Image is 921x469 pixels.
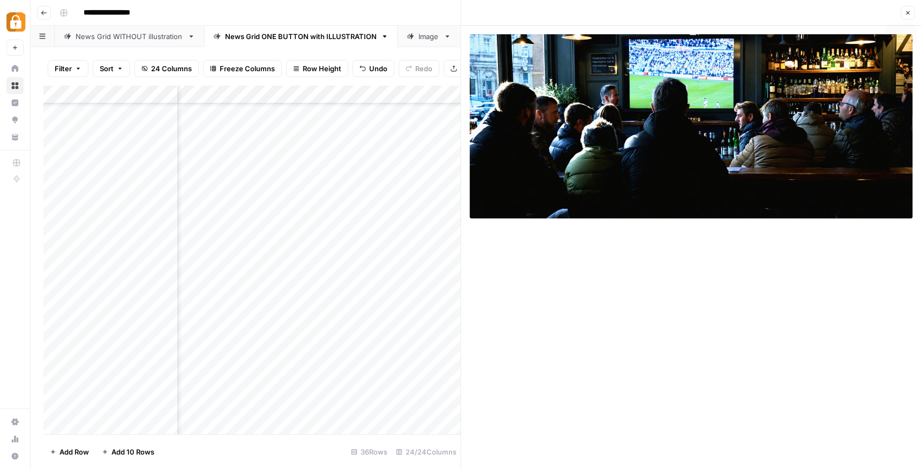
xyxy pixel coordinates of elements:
button: Freeze Columns [203,60,282,77]
a: Settings [6,413,24,430]
a: News Grid ONE BUTTON with ILLUSTRATION [204,26,398,47]
a: Opportunities [6,111,24,128]
button: Undo [353,60,394,77]
span: 24 Columns [151,63,192,74]
div: News Grid ONE BUTTON with ILLUSTRATION [225,31,377,42]
button: Sort [93,60,130,77]
button: Help + Support [6,448,24,465]
a: Home [6,60,24,77]
span: Row Height [303,63,341,74]
div: Close [891,29,910,40]
a: Insights [6,94,24,111]
div: 36 Rows [347,443,392,460]
span: Add 10 Rows [111,447,154,457]
a: News Grid WITHOUT illustration [55,26,204,47]
button: Add Row [43,443,95,460]
button: Row Height [286,60,348,77]
div: 24/24 Columns [392,443,461,460]
span: Redo [415,63,432,74]
a: Image [398,26,460,47]
button: Export CSV [444,60,505,77]
div: Image [418,31,439,42]
img: Adzz Logo [6,12,26,32]
span: Undo [369,63,387,74]
a: Your Data [6,128,24,146]
button: Redo [399,60,439,77]
a: Usage [6,430,24,448]
img: Row/Cell [470,34,913,218]
span: Filter [55,63,72,74]
span: Sort [100,63,114,74]
a: Browse [6,77,24,94]
span: Freeze Columns [220,63,275,74]
button: 24 Columns [134,60,199,77]
button: Add 10 Rows [95,443,161,460]
div: News Grid WITHOUT illustration [76,31,183,42]
span: Add Row [59,447,89,457]
button: Workspace: Adzz [6,9,24,35]
button: Filter [48,60,88,77]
